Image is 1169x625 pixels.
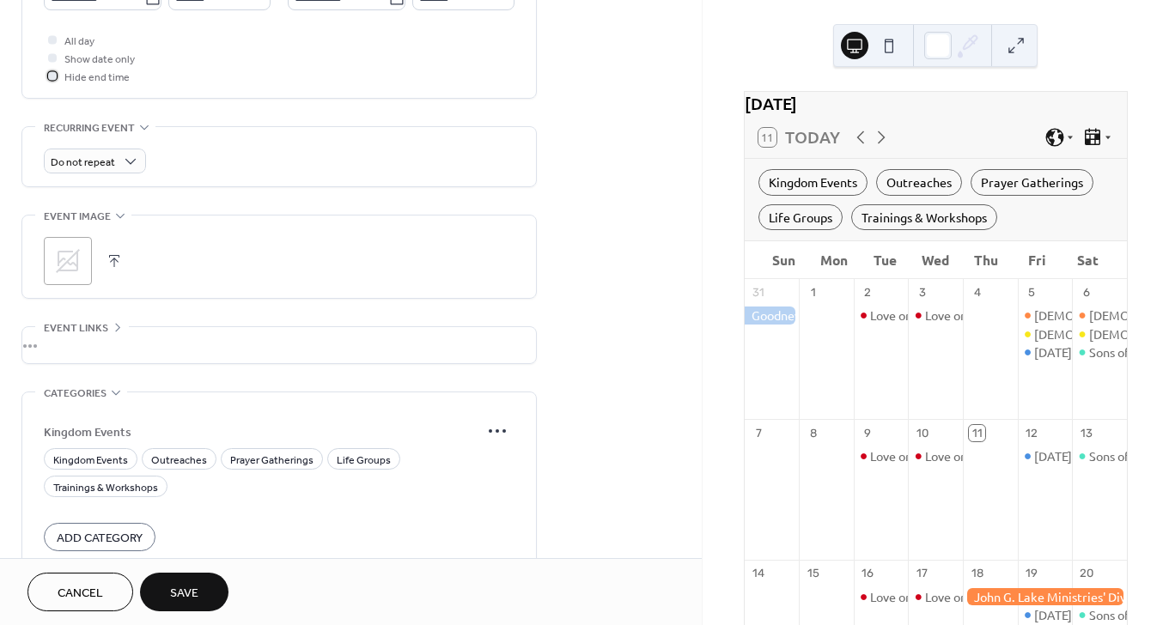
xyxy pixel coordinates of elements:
[64,69,130,87] span: Hide end time
[910,241,961,278] div: Wed
[151,452,207,470] span: Outreaches
[860,425,875,440] div: 9
[1079,566,1094,581] div: 20
[971,169,1093,196] div: Prayer Gatherings
[969,285,984,300] div: 4
[44,385,107,403] span: Categories
[1072,447,1127,464] div: Sons of Scripture
[1072,306,1127,324] div: Jesus Festival - 2025
[22,327,536,363] div: •••
[58,585,103,603] span: Cancel
[1072,325,1127,343] div: Jesus Festival (Saturday) - 2025
[870,306,1011,324] div: Love on [PERSON_NAME]
[51,153,115,173] span: Do not repeat
[230,452,314,470] span: Prayer Gatherings
[805,566,820,581] div: 15
[925,588,1066,605] div: Love on [PERSON_NAME]
[64,33,94,51] span: All day
[1034,606,1146,623] div: [DATE] Night Prayer
[44,119,135,137] span: Recurring event
[745,306,800,324] div: Goodnews Festival Peterborough 2025
[915,285,930,300] div: 3
[1018,606,1073,623] div: Friday Night Prayer
[1034,447,1146,464] div: [DATE] Night Prayer
[876,169,962,196] div: Outreaches
[758,204,843,231] div: Life Groups
[1034,343,1146,361] div: [DATE] Night Prayer
[860,285,875,300] div: 2
[44,237,92,285] div: ;
[854,588,909,605] div: Love on Hamilton
[969,425,984,440] div: 11
[44,208,111,226] span: Event image
[27,573,133,611] button: Cancel
[1018,447,1073,464] div: Friday Night Prayer
[44,423,480,441] span: Kingdom Events
[57,530,143,548] span: Add Category
[170,585,198,603] span: Save
[53,479,158,497] span: Trainings & Workshops
[751,285,766,300] div: 31
[860,566,875,581] div: 16
[854,306,909,324] div: Love on Hamilton
[1024,285,1039,300] div: 5
[1024,425,1039,440] div: 12
[860,241,910,278] div: Tue
[751,566,766,581] div: 14
[851,204,997,231] div: Trainings & Workshops
[854,447,909,464] div: Love on Hamilton
[1079,425,1094,440] div: 13
[1012,241,1062,278] div: Fri
[1018,343,1073,361] div: Friday Night Prayer
[969,566,984,581] div: 18
[870,588,1011,605] div: Love on [PERSON_NAME]
[140,573,228,611] button: Save
[64,51,135,69] span: Show date only
[1079,285,1094,300] div: 6
[915,425,930,440] div: 10
[1018,306,1073,324] div: Jesus Festival (Friday Night Worship) - 2025
[1072,343,1127,361] div: Sons of Scripture
[908,306,963,324] div: Love on Hamilton
[53,452,128,470] span: Kingdom Events
[925,306,1066,324] div: Love on [PERSON_NAME]
[961,241,1012,278] div: Thu
[337,452,391,470] span: Life Groups
[908,588,963,605] div: Love on Hamilton
[1062,241,1113,278] div: Sat
[915,566,930,581] div: 17
[963,588,1127,605] div: John G. Lake Ministries' Divine Healing Technician (DHT) Training, Niagara Falls, Ontario
[908,447,963,464] div: Love on Hamilton
[870,447,1011,464] div: Love on [PERSON_NAME]
[44,319,108,337] span: Event links
[745,92,1127,117] div: [DATE]
[1018,325,1073,343] div: Jesus Festival (Friday) - 2025
[44,523,155,551] button: Add Category
[751,425,766,440] div: 7
[805,285,820,300] div: 1
[1072,606,1127,623] div: Sons of Scripture
[758,169,868,196] div: Kingdom Events
[805,425,820,440] div: 8
[1024,566,1039,581] div: 19
[758,241,809,278] div: Sun
[925,447,1066,464] div: Love on [PERSON_NAME]
[809,241,860,278] div: Mon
